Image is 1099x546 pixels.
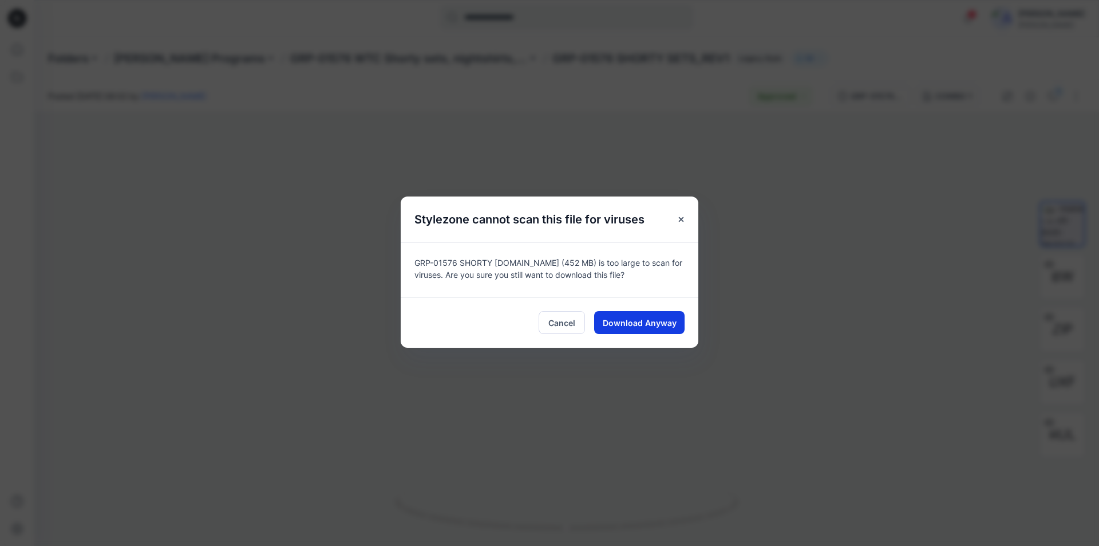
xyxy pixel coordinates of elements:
div: GRP-01576 SHORTY [DOMAIN_NAME] (452 MB) is too large to scan for viruses. Are you sure you still ... [401,242,698,297]
button: Cancel [539,311,585,334]
span: Cancel [548,317,575,329]
button: Close [671,209,691,230]
span: Download Anyway [603,317,677,329]
button: Download Anyway [594,311,685,334]
h5: Stylezone cannot scan this file for viruses [401,197,658,242]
